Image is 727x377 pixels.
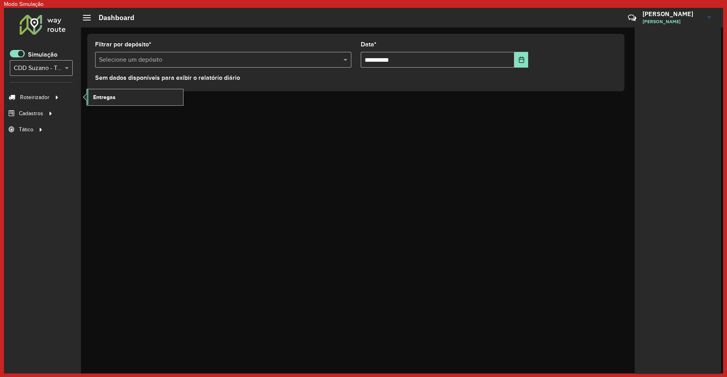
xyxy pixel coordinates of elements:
[624,9,641,26] a: Contato Rápido
[643,10,701,18] h3: [PERSON_NAME]
[4,105,55,121] a: Cadastros
[10,60,73,76] ng-select: CDD Suzano - Teste
[93,93,116,101] span: Entregas
[643,18,701,25] span: [PERSON_NAME]
[19,125,33,134] span: Tático
[19,109,43,118] span: Cadastros
[361,40,376,49] label: Data
[91,13,134,22] h2: Dashboard
[514,52,528,68] button: Choose Date
[643,7,717,28] a: [PERSON_NAME][PERSON_NAME]
[87,89,183,105] a: Entregas
[4,89,61,105] a: Roteirizador
[28,50,57,59] label: Simulação
[4,121,45,137] a: Tático
[95,40,151,49] label: Filtrar por depósito
[95,73,240,83] label: Sem dados disponíveis para exibir o relatório diário
[20,93,50,101] span: Roteirizador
